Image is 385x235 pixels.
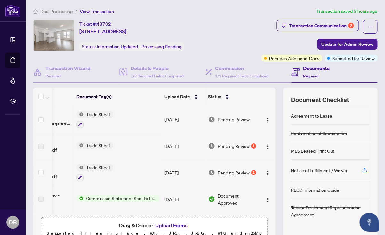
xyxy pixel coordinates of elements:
h4: Commission [215,64,268,72]
span: Required [45,74,61,78]
div: Agreement to Lease [291,112,332,119]
th: Upload Date [162,88,205,106]
th: Status [205,88,260,106]
td: [DATE] [162,159,205,186]
div: RECO Information Guide [291,186,339,193]
button: Upload Forms [153,221,189,230]
div: Confirmation of Cooperation [291,130,347,137]
span: Trade Sheet [84,164,113,171]
img: Logo [265,144,270,149]
span: Pending Review [218,142,250,150]
button: Transaction Communication2 [276,20,359,31]
img: IMG-S12305764_1.jpg [34,20,74,51]
button: Logo [262,114,273,125]
h4: Documents [303,64,329,72]
span: DB [9,218,17,227]
button: Status IconTrade Sheet [76,111,113,128]
span: Status [208,93,221,100]
img: Document Status [208,116,215,123]
td: [DATE] [162,186,205,212]
span: Update for Admin Review [321,39,373,49]
img: Status Icon [76,164,84,171]
div: 2 [348,23,354,28]
button: Status IconCommission Statement Sent to Listing Brokerage [76,195,159,202]
span: home [33,9,38,14]
span: 2/2 Required Fields Completed [131,74,184,78]
span: Information Updated - Processing Pending [97,44,181,50]
td: [DATE] [162,106,205,133]
img: Status Icon [76,142,84,149]
img: Document Status [208,169,215,176]
div: Ticket #: [79,20,111,28]
span: Upload Date [164,93,190,100]
article: Transaction saved 3 hours ago [317,8,377,15]
h4: Details & People [131,64,184,72]
div: Notice of Fulfillment / Waiver [291,167,347,174]
span: Submitted for Review [332,55,375,62]
span: View Transaction [80,9,114,14]
img: Logo [265,197,270,202]
img: Document Status [208,142,215,150]
h4: Transaction Wizard [45,64,91,72]
span: Required [303,74,318,78]
span: Pending Review [218,169,250,176]
div: Status: [79,42,184,51]
img: Status Icon [76,195,84,202]
button: Open asap [359,213,379,232]
div: Transaction Communication [289,20,354,31]
span: Trade Sheet [84,142,113,149]
li: / [75,8,77,15]
img: logo [5,5,20,17]
button: Logo [262,167,273,178]
span: 1/1 Required Fields Completed [215,74,268,78]
img: Logo [265,118,270,123]
img: Status Icon [76,111,84,118]
img: Logo [265,171,270,176]
span: 48702 [97,21,111,27]
button: Logo [262,194,273,204]
div: 1 [251,143,256,149]
span: Pending Review [218,116,250,123]
button: Update for Admin Review [317,39,377,50]
span: Drag & Drop or [119,221,189,230]
span: Requires Additional Docs [269,55,319,62]
td: [DATE] [162,133,205,159]
span: [STREET_ADDRESS] [79,28,126,35]
div: Tenant Designated Representation Agreement [291,204,370,218]
span: Document Checklist [291,95,349,104]
span: Deal Processing [40,9,73,14]
button: Logo [262,141,273,151]
button: Status IconTrade Sheet [76,164,113,181]
div: 1 [251,170,256,175]
span: Commission Statement Sent to Listing Brokerage [84,195,159,202]
span: Document Approved [218,192,257,206]
div: MLS Leased Print Out [291,147,334,154]
span: ellipsis [368,25,372,29]
span: Trade Sheet [84,111,113,118]
button: Status IconTrade Sheet [76,142,113,149]
th: Document Tag(s) [74,88,162,106]
img: Document Status [208,196,215,203]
